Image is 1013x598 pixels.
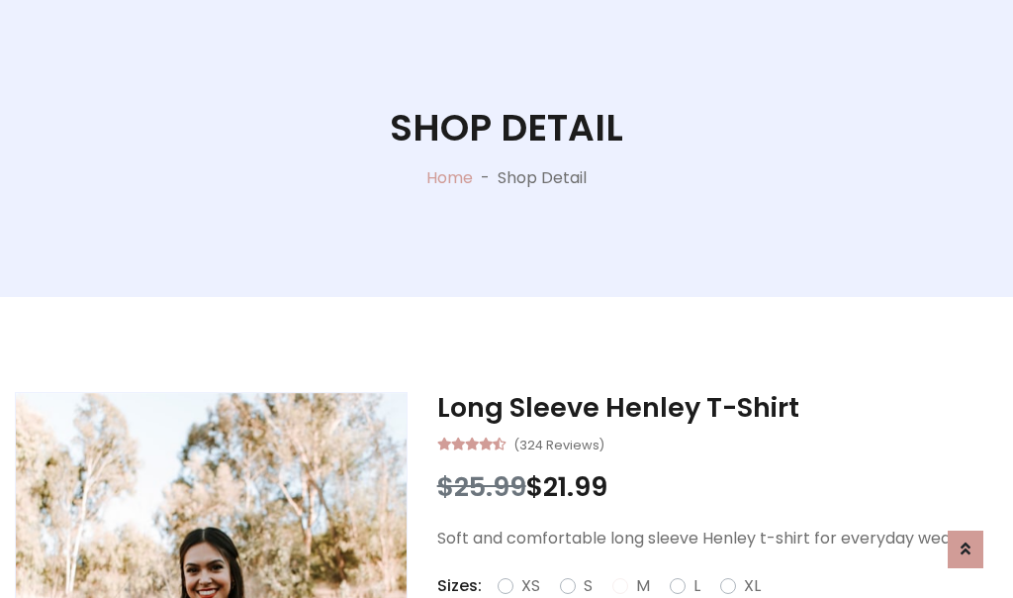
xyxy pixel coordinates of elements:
h1: Shop Detail [390,106,623,150]
small: (324 Reviews) [513,432,604,455]
label: M [636,574,650,598]
p: Sizes: [437,574,482,598]
label: S [584,574,593,598]
h3: $ [437,471,998,503]
label: XL [744,574,761,598]
p: Shop Detail [498,166,587,190]
span: $25.99 [437,468,526,505]
h3: Long Sleeve Henley T-Shirt [437,392,998,424]
a: Home [426,166,473,189]
p: - [473,166,498,190]
p: Soft and comfortable long sleeve Henley t-shirt for everyday wear. [437,527,998,550]
span: 21.99 [543,468,607,505]
label: L [693,574,700,598]
label: XS [521,574,540,598]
